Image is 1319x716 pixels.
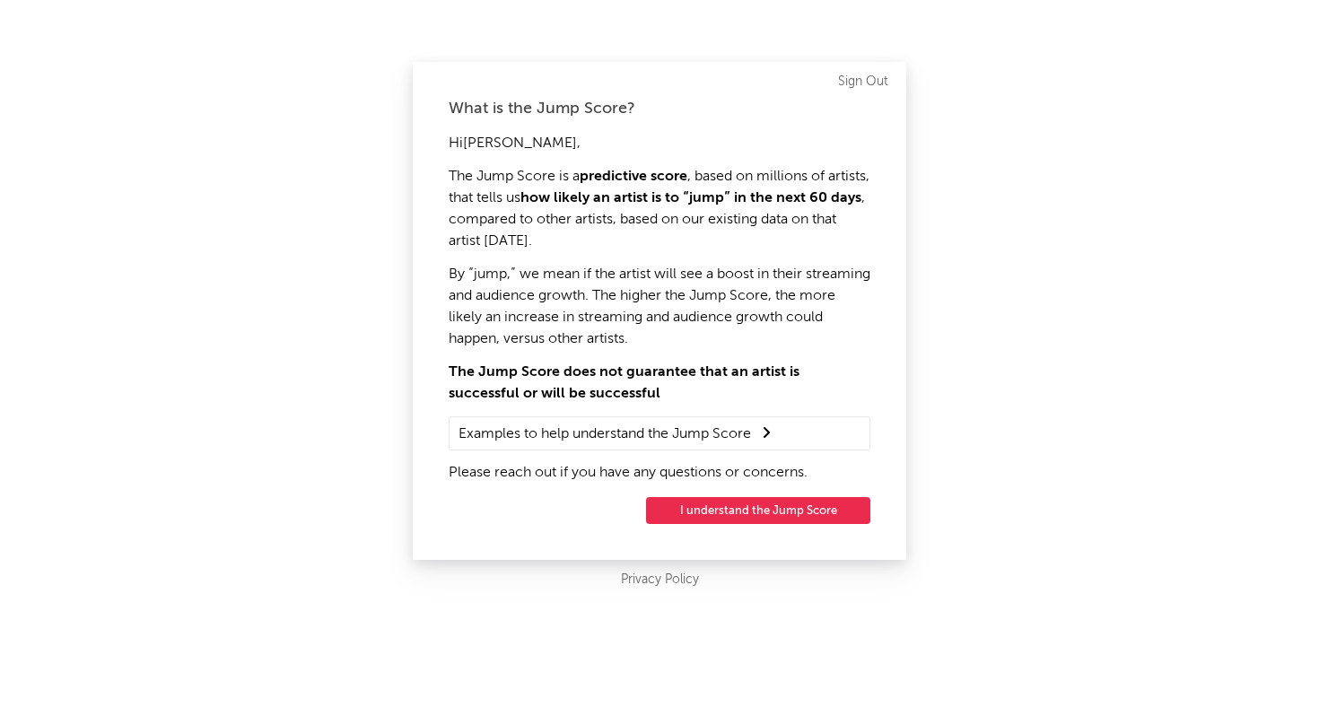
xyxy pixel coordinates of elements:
button: I understand the Jump Score [646,497,870,524]
a: Sign Out [838,71,888,92]
a: Privacy Policy [621,569,699,591]
strong: predictive score [580,170,687,184]
p: The Jump Score is a , based on millions of artists, that tells us , compared to other artists, ba... [449,166,870,252]
p: By “jump,” we mean if the artist will see a boost in their streaming and audience growth. The hig... [449,264,870,350]
p: Please reach out if you have any questions or concerns. [449,462,870,484]
p: Hi [PERSON_NAME] , [449,133,870,154]
div: What is the Jump Score? [449,98,870,119]
strong: The Jump Score does not guarantee that an artist is successful or will be successful [449,365,799,401]
strong: how likely an artist is to “jump” in the next 60 days [520,191,861,205]
summary: Examples to help understand the Jump Score [459,422,860,445]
